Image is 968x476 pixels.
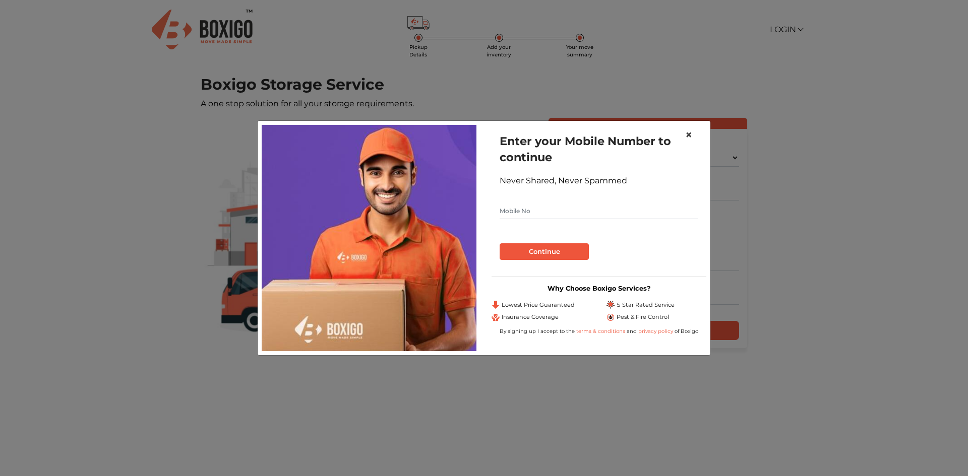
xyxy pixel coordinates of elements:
[500,175,698,187] div: Never Shared, Never Spammed
[500,243,589,260] button: Continue
[500,133,698,165] h1: Enter your Mobile Number to continue
[677,121,700,149] button: Close
[637,328,675,334] a: privacy policy
[262,125,476,351] img: storage-img
[502,301,575,309] span: Lowest Price Guaranteed
[492,327,706,335] div: By signing up I accept to the and of Boxigo
[617,313,669,321] span: Pest & Fire Control
[617,301,675,309] span: 5 Star Rated Service
[502,313,559,321] span: Insurance Coverage
[492,285,706,292] h3: Why Choose Boxigo Services?
[576,328,627,334] a: terms & conditions
[685,127,692,142] span: ×
[500,203,698,219] input: Mobile No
